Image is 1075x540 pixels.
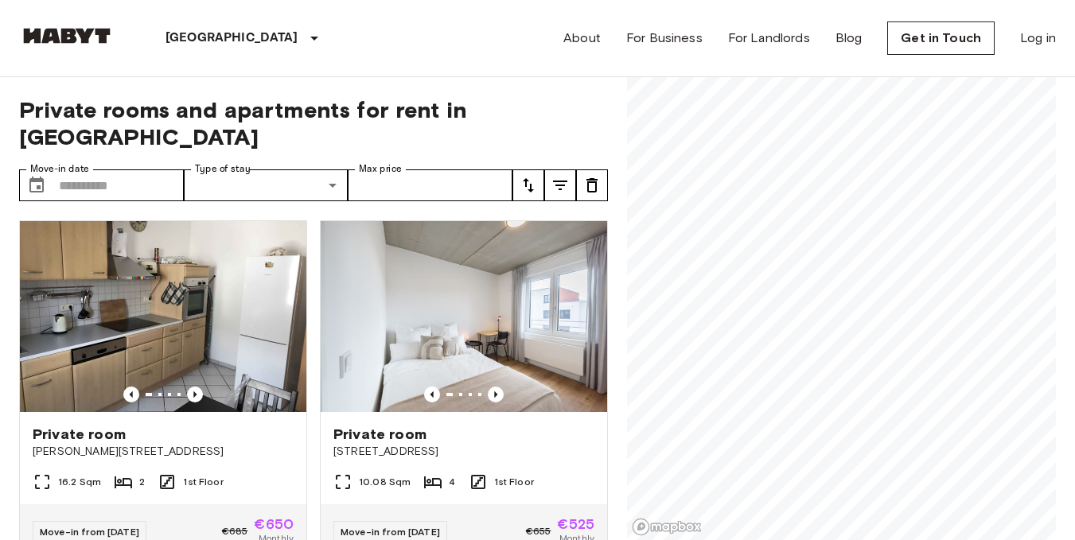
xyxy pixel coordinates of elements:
button: tune [576,169,608,201]
span: €525 [557,517,594,531]
label: Type of stay [195,162,251,176]
button: tune [544,169,576,201]
button: Choose date [21,169,53,201]
a: For Business [626,29,703,48]
span: Private rooms and apartments for rent in [GEOGRAPHIC_DATA] [19,96,608,150]
button: Previous image [123,387,139,402]
button: Previous image [424,387,440,402]
button: Previous image [488,387,504,402]
span: Private room [333,425,426,444]
a: Mapbox logo [632,518,702,536]
span: [PERSON_NAME][STREET_ADDRESS] [33,444,294,460]
a: About [563,29,601,48]
a: Get in Touch [887,21,995,55]
p: [GEOGRAPHIC_DATA] [166,29,298,48]
span: 2 [139,475,145,489]
label: Move-in date [30,162,89,176]
button: Previous image [187,387,203,402]
label: Max price [359,162,402,176]
span: Move-in from [DATE] [341,526,440,538]
button: tune [512,169,544,201]
span: 10.08 Sqm [359,475,411,489]
span: 1st Floor [183,475,223,489]
a: Blog [835,29,863,48]
span: Private room [33,425,126,444]
span: 1st Floor [494,475,534,489]
img: Habyt [19,28,115,44]
span: €650 [254,517,294,531]
img: Marketing picture of unit DE-04-031-001-01HF [20,221,306,412]
span: [STREET_ADDRESS] [333,444,594,460]
span: 16.2 Sqm [58,475,101,489]
span: €655 [526,524,551,538]
img: Marketing picture of unit DE-04-037-006-04Q [321,221,607,412]
span: Move-in from [DATE] [40,526,139,538]
span: 4 [449,475,455,489]
span: €685 [222,524,248,538]
a: Log in [1020,29,1056,48]
a: For Landlords [728,29,810,48]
